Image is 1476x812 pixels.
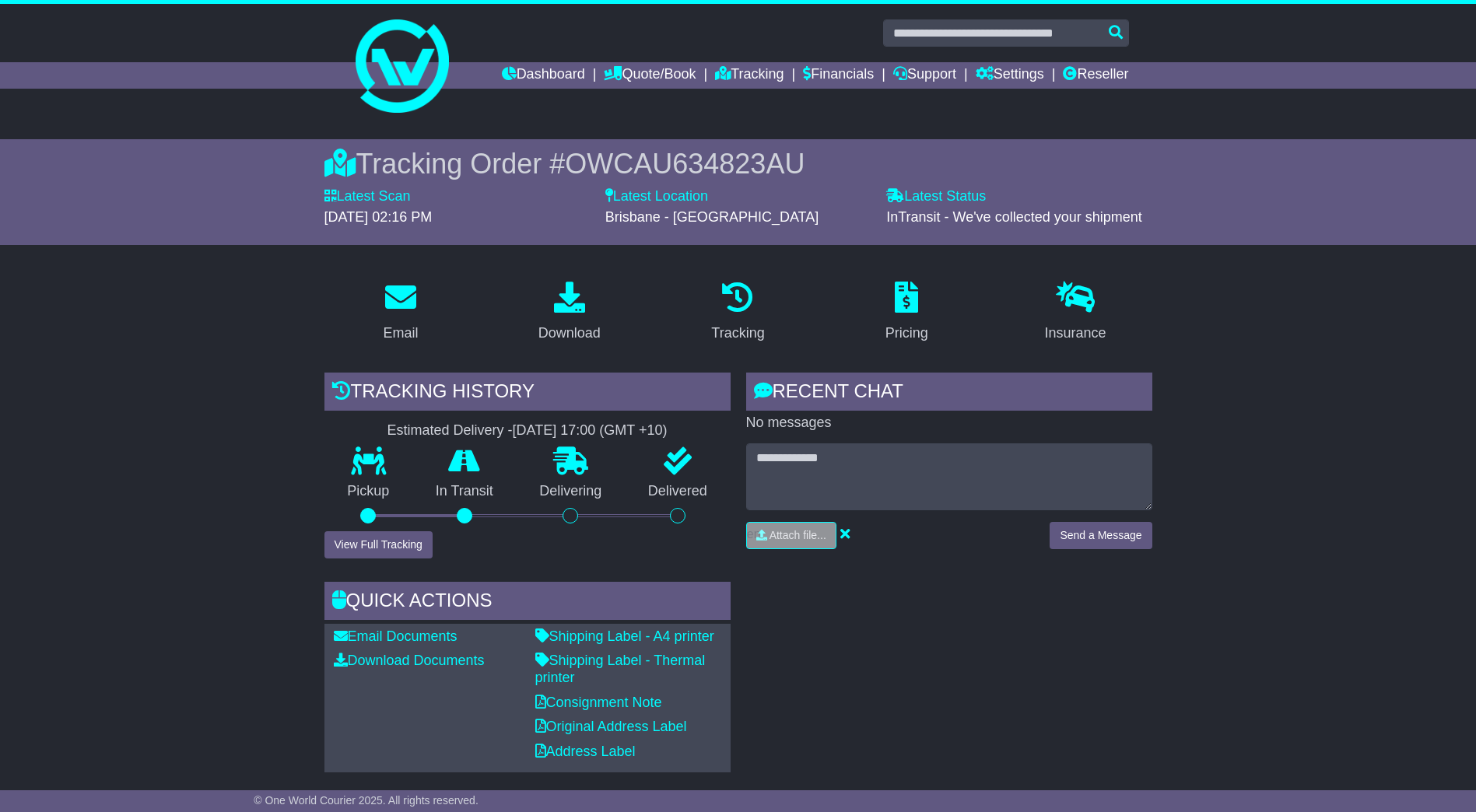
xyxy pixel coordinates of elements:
a: Shipping Label - Thermal printer [535,653,706,685]
span: Brisbane - [GEOGRAPHIC_DATA] [605,209,819,225]
a: Address Label [535,744,636,759]
a: Shipping Label - A4 printer [535,628,714,644]
p: Delivering [517,483,626,500]
button: View Full Tracking [324,531,433,558]
div: Insurance [1045,323,1106,344]
p: No messages [746,415,1152,432]
a: Financials [803,62,874,89]
a: Download [528,276,611,349]
div: Tracking [711,323,764,344]
div: [DATE] 17:00 (GMT +10) [513,422,668,439]
p: Pickup [324,483,413,500]
p: Delivered [625,483,731,500]
a: Reseller [1063,62,1128,89]
span: InTransit - We've collected your shipment [886,209,1142,225]
a: Email [373,276,428,349]
a: Support [893,62,956,89]
div: Tracking Order # [324,147,1152,180]
div: Quick Actions [324,582,731,624]
a: Pricing [875,276,938,349]
div: Pricing [885,323,928,344]
label: Latest Location [605,188,708,205]
a: Insurance [1035,276,1117,349]
a: Download Documents [334,653,485,668]
a: Email Documents [334,628,458,644]
div: Estimated Delivery - [324,422,731,439]
div: Tracking history [324,373,731,415]
a: Tracking [701,276,774,349]
a: Settings [976,62,1044,89]
label: Latest Scan [324,188,411,205]
a: Dashboard [502,62,585,89]
a: Original Address Label [535,719,687,734]
div: Email [383,323,418,344]
span: [DATE] 02:16 PM [324,209,433,225]
a: Quote/Book [604,62,696,89]
a: Consignment Note [535,695,662,710]
div: Download [538,323,601,344]
span: © One World Courier 2025. All rights reserved. [254,794,479,807]
p: In Transit [412,483,517,500]
div: RECENT CHAT [746,373,1152,415]
button: Send a Message [1050,522,1152,549]
span: OWCAU634823AU [565,148,805,180]
a: Tracking [715,62,784,89]
label: Latest Status [886,188,986,205]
